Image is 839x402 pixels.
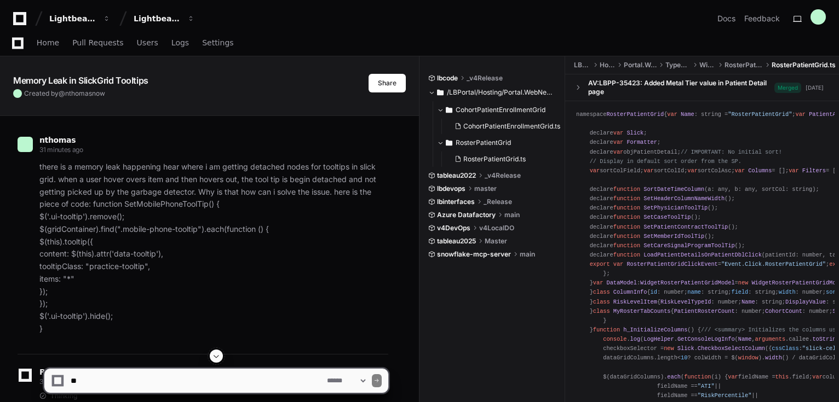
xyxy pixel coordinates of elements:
span: "RosterPatientGrid" [728,111,792,118]
button: Lightbeam Health Solutions [129,9,199,28]
span: cssClass [772,345,798,352]
span: SetCaseToolTip [643,214,691,220]
div: Lightbeam Health Solutions [134,13,181,24]
span: Widgets [699,61,716,69]
span: SetPatientContractToolTip [643,224,728,230]
a: Pull Requests [72,31,123,56]
span: Hosting [600,61,615,69]
span: arguments [755,336,785,342]
span: Pull Requests [72,39,123,46]
span: Filters [802,167,826,174]
span: RiskLevelTypeId [660,299,711,305]
span: var [643,167,653,174]
button: CohortPatientEnrollmentGrid.ts [450,119,560,134]
span: var [613,139,623,145]
span: RosterPatientGridClickEvent [627,261,717,267]
span: class [593,289,610,295]
span: nthomas [39,136,76,144]
span: Merged [774,83,801,93]
button: Feedback [744,13,780,24]
svg: Directory [446,103,452,116]
span: Portal.WebNew [624,61,657,69]
span: var [590,167,600,174]
svg: Directory [446,136,452,149]
span: TypeScripts [665,61,691,69]
span: console [603,336,627,342]
span: function [613,205,640,211]
button: Share [369,74,406,92]
div: AV:LBPP-35423: Added Metal Tier value in Patient Detail page [588,79,774,96]
span: CohortPatientEnrollmentGrid [456,106,545,114]
span: PatientRosterCount [674,308,735,314]
span: RiskLevelItem [613,299,657,305]
span: WidgetRosterPatientGridModel [640,279,735,286]
span: Azure Datafactory [437,211,496,219]
a: Logs [171,31,189,56]
span: function [593,327,620,333]
span: SetMemberIdToolTip [643,233,704,240]
button: RosterPatientGrid.ts [450,152,559,167]
a: Users [137,31,158,56]
span: 31 minutes ago [39,145,83,154]
span: /LBPortal/Hosting/Portal.WebNew/TypeScripts/Widgets [447,88,557,97]
button: /LBPortal/Hosting/Portal.WebNew/TypeScripts/Widgets [428,84,557,101]
span: SetPhysicianToolTip [643,205,708,211]
span: RosterPatientGrid [606,111,664,118]
span: Columns [748,167,772,174]
span: new [664,345,674,352]
span: LBPortal [574,61,591,69]
span: name [687,289,701,295]
span: ColumnInfo [613,289,647,295]
div: [DATE] [806,84,824,92]
span: log [630,336,640,342]
span: width [779,289,796,295]
span: var [796,111,806,118]
button: CohortPatientEnrollmentGrid [437,101,566,119]
span: GetConsoleLogInfo [677,336,735,342]
span: _Release [484,197,512,206]
a: Docs [717,13,735,24]
span: function [613,252,640,258]
span: Formatter [627,139,657,145]
span: CohortPatientEnrollmentGrid.ts [463,122,560,131]
span: var [687,167,697,174]
button: Lightbeam Health [45,9,115,28]
span: lbdevops [437,184,466,193]
span: nthomas [65,89,92,97]
span: tableau2022 [437,171,476,180]
span: new [738,279,748,286]
span: Slick [677,345,694,352]
span: LogHelper [643,336,674,342]
span: SortDateTimeColumn [643,186,704,193]
span: // IMPORTANT: No initial sort! [681,149,782,155]
span: function [613,224,640,230]
span: RosterPatientGrid.ts [463,155,526,164]
svg: Directory [437,86,444,99]
span: var [667,111,677,118]
span: Users [137,39,158,46]
span: MyRosterTabCounts [613,308,671,314]
span: Name [738,336,752,342]
span: var [613,149,623,155]
span: SetCareSignalProgramToolTip [643,242,734,249]
span: toString [812,336,839,342]
span: snowflake-mcp-server [437,250,511,259]
span: v4DevOps [437,224,470,232]
p: there is a memory leak happening hear where i am getting detached nodes for tooltips in slick gri... [39,161,388,335]
span: function [613,195,640,202]
span: CohortCount [765,308,802,314]
span: DisplayValue [785,299,826,305]
span: function [613,242,640,249]
div: Lightbeam Health [49,13,96,24]
span: export [590,261,610,267]
span: field [731,289,748,295]
app-text-character-animate: Memory Leak in SlickGrid Tooltips [13,75,148,86]
span: LoadPatientDetailsOnPatientDblClick [643,252,762,258]
span: RosterPatientGrid [725,61,763,69]
span: Settings [202,39,233,46]
span: Name [681,111,694,118]
span: a: any, b: any, sortCol: string [708,186,812,193]
span: @ [59,89,65,97]
button: RosterPatientGrid [437,134,566,152]
span: _v4Release [485,171,521,180]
